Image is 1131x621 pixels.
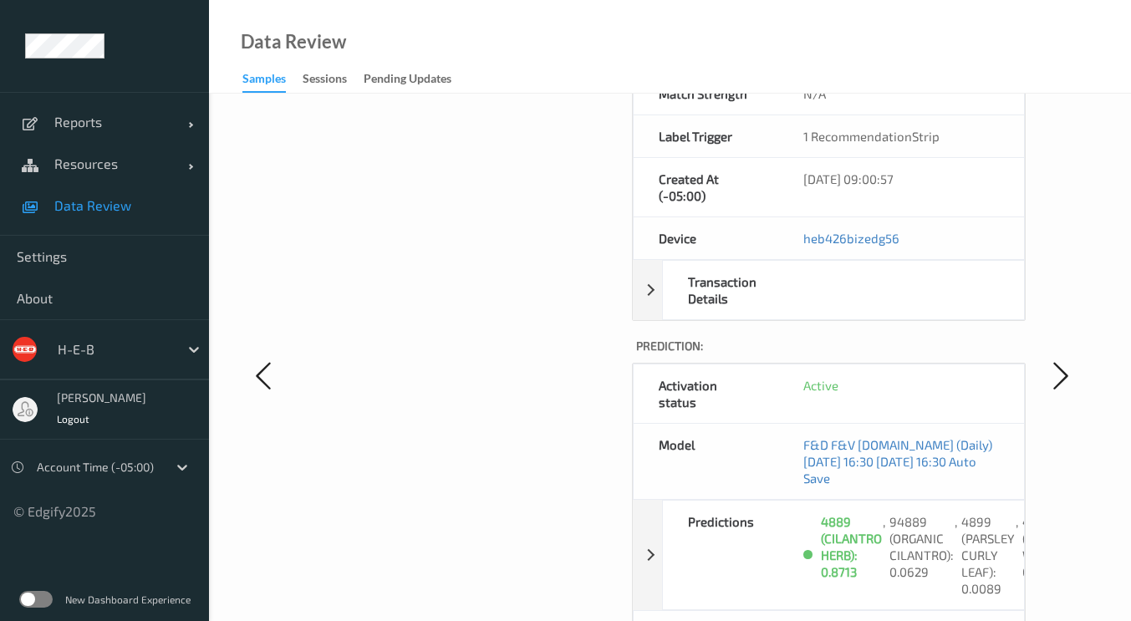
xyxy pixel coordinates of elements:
[961,513,1015,597] div: 4899 (PARSLEY CURLY LEAF): 0.0089
[663,501,797,609] div: Predictions
[303,68,364,91] a: Sessions
[634,364,778,423] div: Activation status
[882,513,889,597] div: ,
[663,261,797,319] div: Transaction Details
[821,513,882,597] div: 4889 (CILANTRO HERB): 0.8713
[303,70,347,91] div: Sessions
[1015,513,1022,597] div: ,
[634,424,778,499] div: Model
[632,333,1026,363] label: Prediction:
[803,437,992,486] a: F&D F&V [DOMAIN_NAME] (Daily) [DATE] 16:30 [DATE] 16:30 Auto Save
[634,158,778,216] div: Created At (-05:00)
[364,70,451,91] div: Pending Updates
[242,70,286,93] div: Samples
[889,513,954,597] div: 94889 (ORGANIC CILANTRO): 0.0629
[364,68,468,91] a: Pending Updates
[633,500,1025,610] div: Predictions4889 (CILANTRO HERB): 0.8713,94889 (ORGANIC CILANTRO): 0.0629,4899 (PARSLEY CURLY LEAF...
[242,68,303,93] a: Samples
[634,217,778,259] div: Device
[954,513,961,597] div: ,
[241,33,346,50] div: Data Review
[633,260,1025,320] div: Transaction Details
[803,377,999,394] div: Active
[634,115,778,157] div: Label Trigger
[803,231,899,246] a: heb426bizedg56
[778,158,1024,216] div: [DATE] 09:00:57
[778,115,1024,157] div: 1 RecommendationStrip
[1022,513,1105,597] div: 4815 (WATERCRESS WATERCRESS): 0.0075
